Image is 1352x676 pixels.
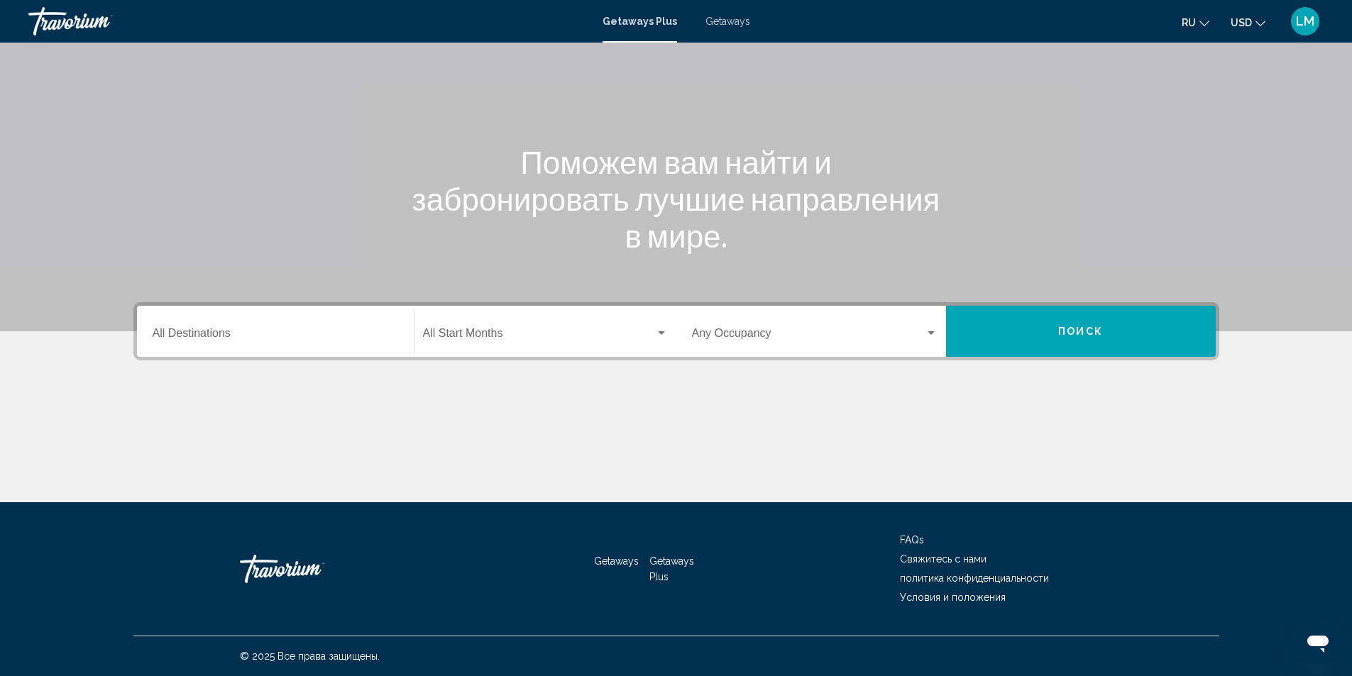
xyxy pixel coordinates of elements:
a: Условия и положения [900,592,1006,603]
span: LM [1296,14,1314,28]
a: Travorium [240,548,382,590]
button: User Menu [1287,6,1324,36]
span: Поиск [1058,326,1103,338]
a: политика конфиденциальности [900,572,1049,584]
button: Change language [1182,12,1209,33]
div: Search widget [137,306,1216,357]
a: Getaways Plus [649,555,694,582]
span: ru [1182,17,1196,28]
button: Change currency [1231,12,1265,33]
a: Getaways Plus [603,16,677,27]
span: USD [1231,17,1252,28]
a: Getaways [705,16,750,27]
a: Travorium [28,7,588,35]
a: Свяжитесь с нами [900,553,986,565]
button: Поиск [946,306,1216,357]
a: Getaways [594,555,639,567]
h1: Поможем вам найти и забронировать лучшие направления в мире. [410,143,942,254]
iframe: Schaltfläche zum Öffnen des Messaging-Fensters [1295,619,1341,665]
span: © 2025 Все права защищены. [240,650,380,662]
a: FAQs [900,534,924,545]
